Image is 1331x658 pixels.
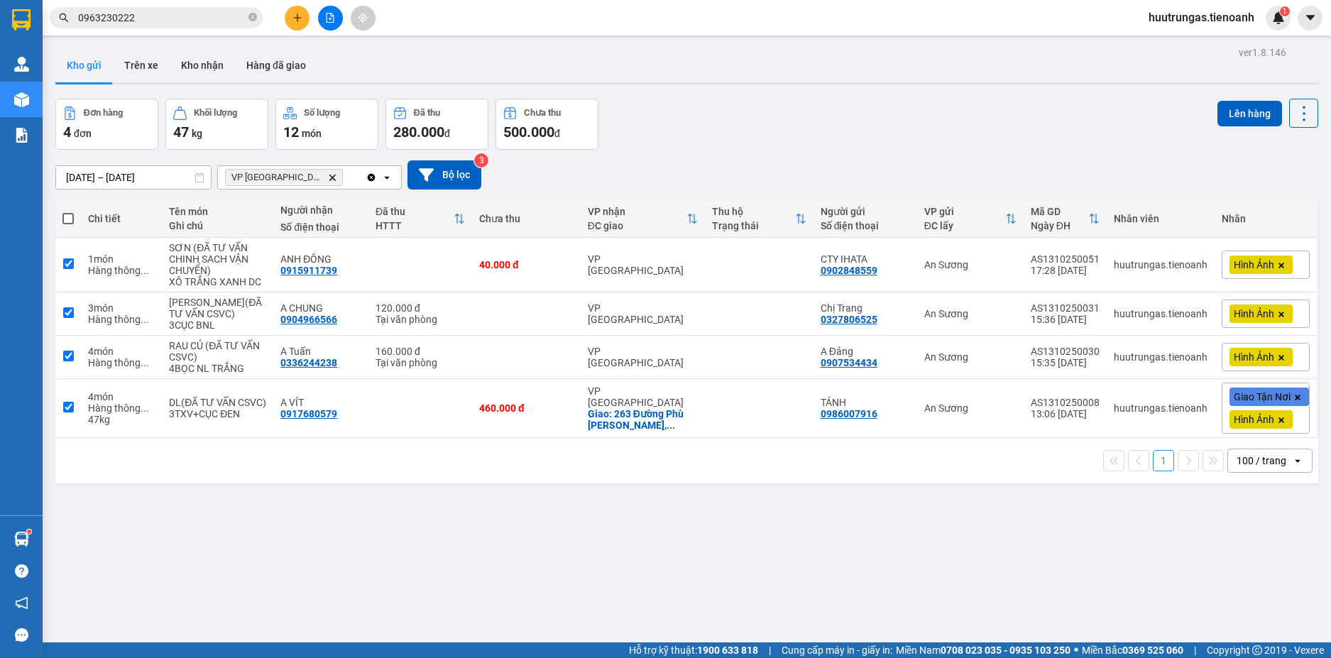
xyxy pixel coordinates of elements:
[88,213,155,224] div: Chi tiết
[376,220,454,231] div: HTTT
[376,314,465,325] div: Tại văn phòng
[821,357,877,368] div: 0907534434
[503,124,554,141] span: 500.000
[381,172,393,183] svg: open
[1114,213,1207,224] div: Nhân viên
[667,420,675,431] span: ...
[29,87,180,164] strong: Nhận:
[15,628,28,642] span: message
[924,351,1017,363] div: An Sương
[376,357,465,368] div: Tại văn phòng
[1237,454,1286,468] div: 100 / trang
[588,220,686,231] div: ĐC giao
[78,53,189,78] span: huutrungas.tienoanh - In:
[225,169,343,186] span: VP Đà Lạt, close by backspace
[275,99,378,150] button: Số lượng12món
[1122,645,1183,656] strong: 0369 525 060
[376,206,454,217] div: Đã thu
[14,57,29,72] img: warehouse-icon
[1082,642,1183,658] span: Miền Bắc
[1031,206,1088,217] div: Mã GD
[292,13,302,23] span: plus
[581,200,705,238] th: Toggle SortBy
[88,414,155,425] div: 47 kg
[169,242,266,276] div: SƠN (ĐÃ TƯ VẤN CHINH SACH VẬN CHUYỂN)
[588,206,686,217] div: VP nhận
[283,124,299,141] span: 12
[88,346,155,357] div: 4 món
[280,221,361,233] div: Số điện thoại
[280,314,337,325] div: 0904966566
[78,8,164,23] span: Gửi:
[169,297,266,319] div: RAU(ĐÃ TƯ VẤN CSVC)
[941,645,1070,656] strong: 0708 023 035 - 0935 103 250
[1031,314,1100,325] div: 15:36 [DATE]
[588,346,698,368] div: VP [GEOGRAPHIC_DATA]
[318,6,343,31] button: file-add
[407,160,481,190] button: Bộ lọc
[479,213,574,224] div: Chưa thu
[1234,258,1274,271] span: Hình Ảnh
[84,108,123,118] div: Đơn hàng
[1194,642,1196,658] span: |
[769,642,771,658] span: |
[280,346,361,357] div: A Tuấn
[280,357,337,368] div: 0336244238
[1031,357,1100,368] div: 15:35 [DATE]
[444,128,450,139] span: đ
[235,48,317,82] button: Hàng đã giao
[376,302,465,314] div: 120.000 đ
[588,253,698,276] div: VP [GEOGRAPHIC_DATA]
[368,200,472,238] th: Toggle SortBy
[924,220,1005,231] div: ĐC lấy
[280,408,337,420] div: 0917680579
[1280,6,1290,16] sup: 1
[1114,308,1207,319] div: huutrungas.tienoanh
[88,302,155,314] div: 3 món
[63,124,71,141] span: 4
[1114,402,1207,414] div: huutrungas.tienoanh
[194,108,237,118] div: Khối lượng
[280,397,361,408] div: A VÍT
[231,172,322,183] span: VP Đà Lạt
[169,206,266,217] div: Tên món
[78,40,189,78] span: AS1310250040 -
[1292,455,1303,466] svg: open
[280,253,361,265] div: ANH ĐÔNG
[385,99,488,150] button: Đã thu280.000đ
[1031,265,1100,276] div: 17:28 [DATE]
[15,564,28,578] span: question-circle
[1137,9,1266,26] span: huutrungas.tienoanh
[280,204,361,216] div: Người nhận
[629,642,758,658] span: Hỗ trợ kỹ thuật:
[924,206,1005,217] div: VP gửi
[169,276,266,287] div: XÔ TRẮNG XANH DC
[821,346,910,357] div: A Đảng
[1114,351,1207,363] div: huutrungas.tienoanh
[55,99,158,150] button: Đơn hàng4đơn
[14,92,29,107] img: warehouse-icon
[91,66,174,78] span: 16:36:43 [DATE]
[170,48,235,82] button: Kho nhận
[588,302,698,325] div: VP [GEOGRAPHIC_DATA]
[56,166,211,189] input: Select a date range.
[393,124,444,141] span: 280.000
[88,314,155,325] div: Hàng thông thường
[474,153,488,168] sup: 3
[1031,220,1088,231] div: Ngày ĐH
[169,220,266,231] div: Ghi chú
[88,391,155,402] div: 4 món
[27,530,31,534] sup: 1
[1222,213,1310,224] div: Nhãn
[495,99,598,150] button: Chưa thu500.000đ
[192,128,202,139] span: kg
[1304,11,1317,24] span: caret-down
[479,402,574,414] div: 460.000 đ
[554,128,560,139] span: đ
[1234,351,1274,363] span: Hình Ảnh
[88,253,155,265] div: 1 món
[1031,253,1100,265] div: AS1310250051
[917,200,1024,238] th: Toggle SortBy
[280,302,361,314] div: A CHUNG
[104,8,164,23] span: An Sương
